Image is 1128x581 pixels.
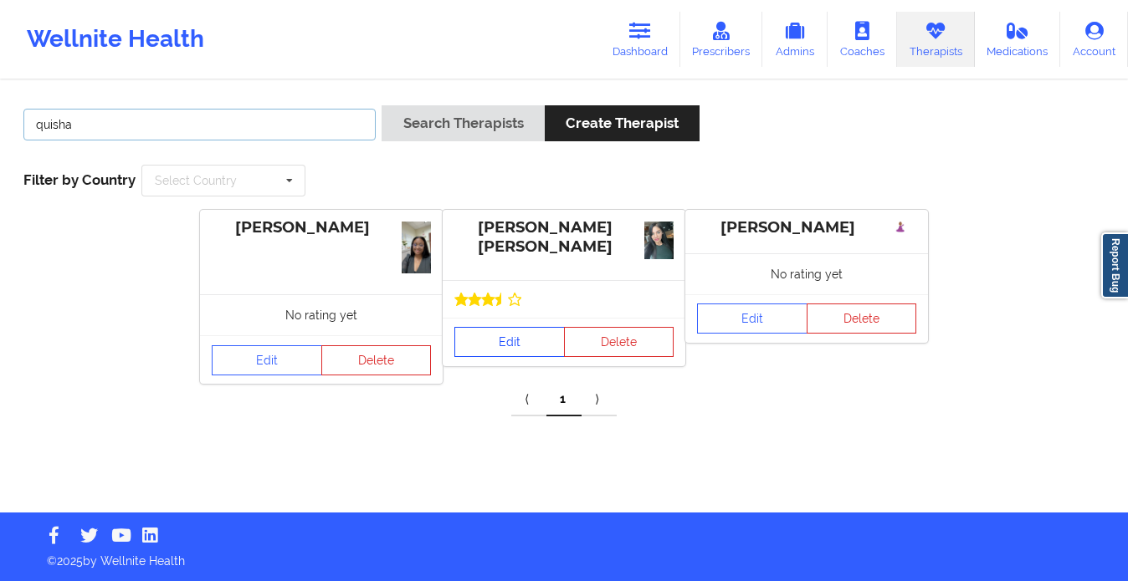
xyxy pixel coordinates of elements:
span: Filter by Country [23,171,136,188]
div: [PERSON_NAME] [212,218,431,237]
a: 1 [546,383,582,416]
a: Prescribers [680,12,763,67]
img: 12e41da7-3ccd-40ee-9548-2c640ea8b204yyy.png [887,222,916,232]
a: Edit [697,303,808,334]
div: Select Country [155,175,237,186]
a: Edit [454,327,565,357]
div: No rating yet [200,294,443,335]
button: Delete [807,303,917,334]
button: Search Therapists [382,105,544,141]
img: f359a5c2-4848-4557-9ab9-82b28a6c59b9Path_Photo.jpg [644,222,674,259]
a: Account [1060,12,1128,67]
div: [PERSON_NAME] [697,218,916,237]
a: Admins [762,12,828,67]
a: Previous item [511,383,546,416]
input: Search Keywords [23,109,376,140]
button: Create Therapist [545,105,700,141]
button: Delete [564,327,674,357]
a: Therapists [897,12,975,67]
img: b8b9feca-d8bb-4cb8-a90d-90f60d28f6e5_IMG_6073.jpeg [402,222,431,273]
div: No rating yet [685,253,928,294]
a: Coaches [828,12,897,67]
a: Report Bug [1101,232,1128,298]
a: Medications [975,12,1061,67]
div: Pagination Navigation [511,383,617,416]
a: Edit [212,345,322,375]
p: © 2025 by Wellnite Health [35,541,1093,569]
a: Dashboard [600,12,680,67]
button: Delete [321,345,432,375]
a: Next item [582,383,617,416]
div: [PERSON_NAME] [PERSON_NAME] [454,218,674,257]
